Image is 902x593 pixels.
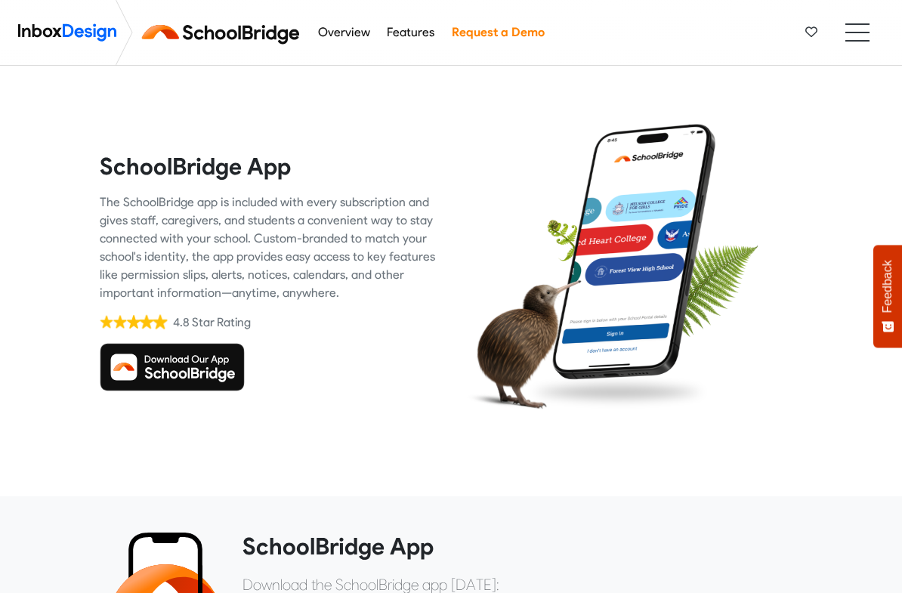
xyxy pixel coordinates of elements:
img: schoolbridge logo [139,14,309,51]
a: Overview [314,17,374,48]
img: phone.png [545,123,722,380]
heading: SchoolBridge App [242,533,791,561]
img: Download SchoolBridge App [100,343,245,391]
div: The SchoolBridge app is included with every subscription and gives staff, caregivers, and student... [100,193,440,302]
a: Request a Demo [447,17,548,48]
div: 4.8 Star Rating [173,314,251,331]
img: shadow.png [523,372,712,412]
heading: SchoolBridge App [100,153,440,181]
button: Feedback - Show survey [873,245,902,347]
a: Features [383,17,439,48]
span: Feedback [881,260,894,313]
img: kiwi_bird.png [462,267,582,418]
